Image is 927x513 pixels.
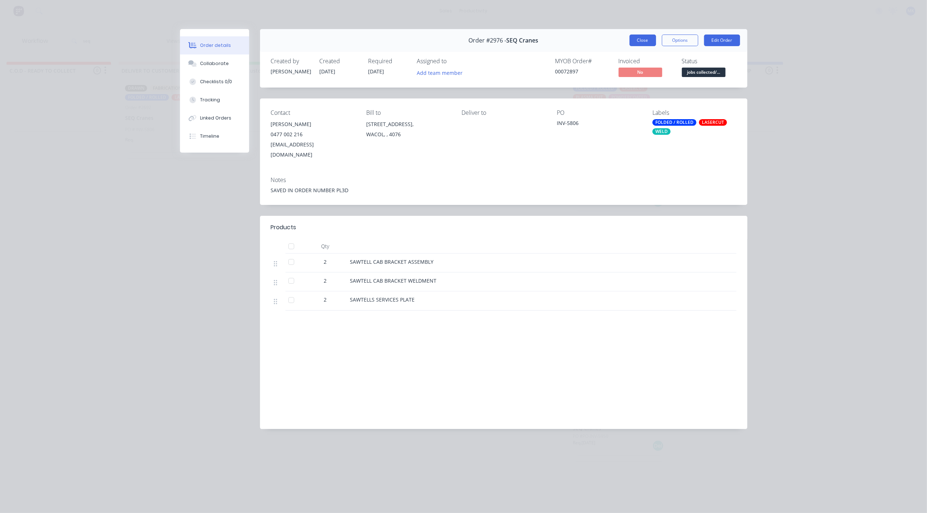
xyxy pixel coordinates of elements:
div: Qty [304,239,347,254]
span: SEQ Cranes [507,37,539,44]
div: 0477 002 216 [271,129,355,140]
div: Assigned to [417,58,490,65]
div: [STREET_ADDRESS],WACOL, , 4076 [366,119,450,142]
span: [DATE] [320,68,336,75]
div: FOLDED / ROLLED [652,119,696,126]
div: [EMAIL_ADDRESS][DOMAIN_NAME] [271,140,355,160]
button: Options [662,35,698,46]
span: No [619,68,662,77]
button: Collaborate [180,54,249,73]
div: SAVED IN ORDER NUMBER PL3D [271,186,736,194]
button: Linked Orders [180,109,249,127]
div: Deliver to [461,109,545,116]
div: Tracking [200,97,220,103]
div: Checklists 0/0 [200,78,232,85]
div: Products [271,223,296,232]
div: Notes [271,177,736,183]
div: WELD [652,128,671,135]
div: Required [368,58,408,65]
div: Labels [652,109,736,116]
div: WACOL, , 4076 [366,129,450,140]
span: Order #2976 - [469,37,507,44]
div: Linked Orders [200,115,231,121]
div: Contact [271,109,355,116]
div: MYOB Order # [555,58,610,65]
button: Close [630,35,656,46]
div: 00072897 [555,68,610,75]
button: jobs collected/... [682,68,726,78]
div: [STREET_ADDRESS], [366,119,450,129]
div: [PERSON_NAME]0477 002 216[EMAIL_ADDRESS][DOMAIN_NAME] [271,119,355,160]
button: Timeline [180,127,249,145]
div: Status [682,58,736,65]
button: Edit Order [704,35,740,46]
div: Bill to [366,109,450,116]
div: [PERSON_NAME] [271,68,311,75]
span: 2 [324,296,327,303]
span: SAWTELLS SERVICES PLATE [350,296,415,303]
div: PO [557,109,641,116]
div: Created by [271,58,311,65]
button: Add team member [417,68,467,77]
div: Collaborate [200,60,229,67]
div: Timeline [200,133,219,140]
div: [PERSON_NAME] [271,119,355,129]
button: Checklists 0/0 [180,73,249,91]
span: 2 [324,258,327,266]
button: Add team member [413,68,466,77]
span: SAWTELL CAB BRACKET ASSEMBLY [350,258,434,265]
span: [DATE] [368,68,384,75]
div: INV-5806 [557,119,641,129]
div: Order details [200,42,231,49]
div: Invoiced [619,58,673,65]
div: Created [320,58,360,65]
span: jobs collected/... [682,68,726,77]
button: Tracking [180,91,249,109]
span: SAWTELL CAB BRACKET WELDMENT [350,277,437,284]
button: Order details [180,36,249,54]
div: LASERCUT [699,119,727,126]
span: 2 [324,277,327,284]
